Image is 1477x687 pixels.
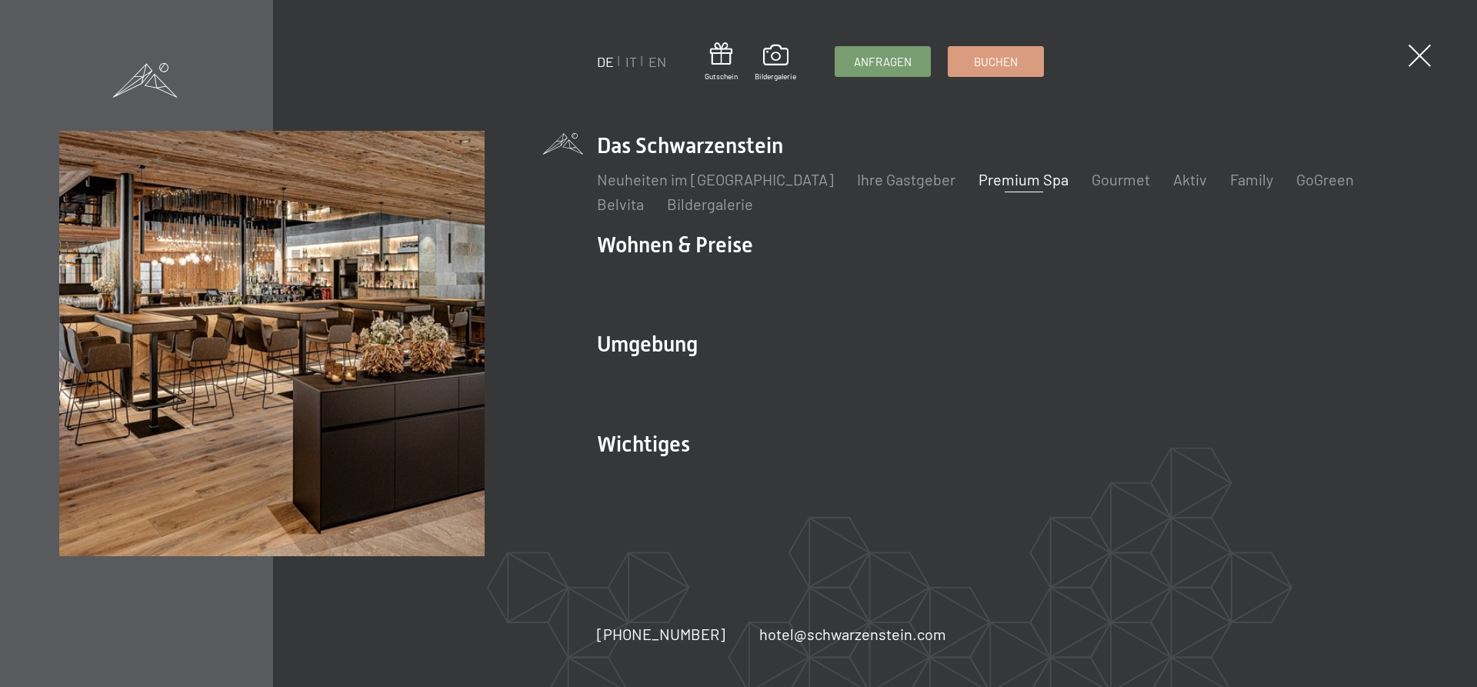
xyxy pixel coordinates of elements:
[759,623,946,645] a: hotel@schwarzenstein.com
[625,53,637,70] a: IT
[597,53,614,70] a: DE
[1092,170,1150,188] a: Gourmet
[1173,170,1207,188] a: Aktiv
[705,71,738,82] span: Gutschein
[835,47,930,76] a: Anfragen
[667,195,753,213] a: Bildergalerie
[857,170,955,188] a: Ihre Gastgeber
[854,54,912,70] span: Anfragen
[705,42,738,82] a: Gutschein
[597,195,644,213] a: Belvita
[949,47,1043,76] a: Buchen
[755,45,796,82] a: Bildergalerie
[648,53,666,70] a: EN
[755,71,796,82] span: Bildergalerie
[597,623,725,645] a: [PHONE_NUMBER]
[597,625,725,643] span: [PHONE_NUMBER]
[979,170,1069,188] a: Premium Spa
[974,54,1018,70] span: Buchen
[1296,170,1354,188] a: GoGreen
[1230,170,1273,188] a: Family
[597,170,834,188] a: Neuheiten im [GEOGRAPHIC_DATA]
